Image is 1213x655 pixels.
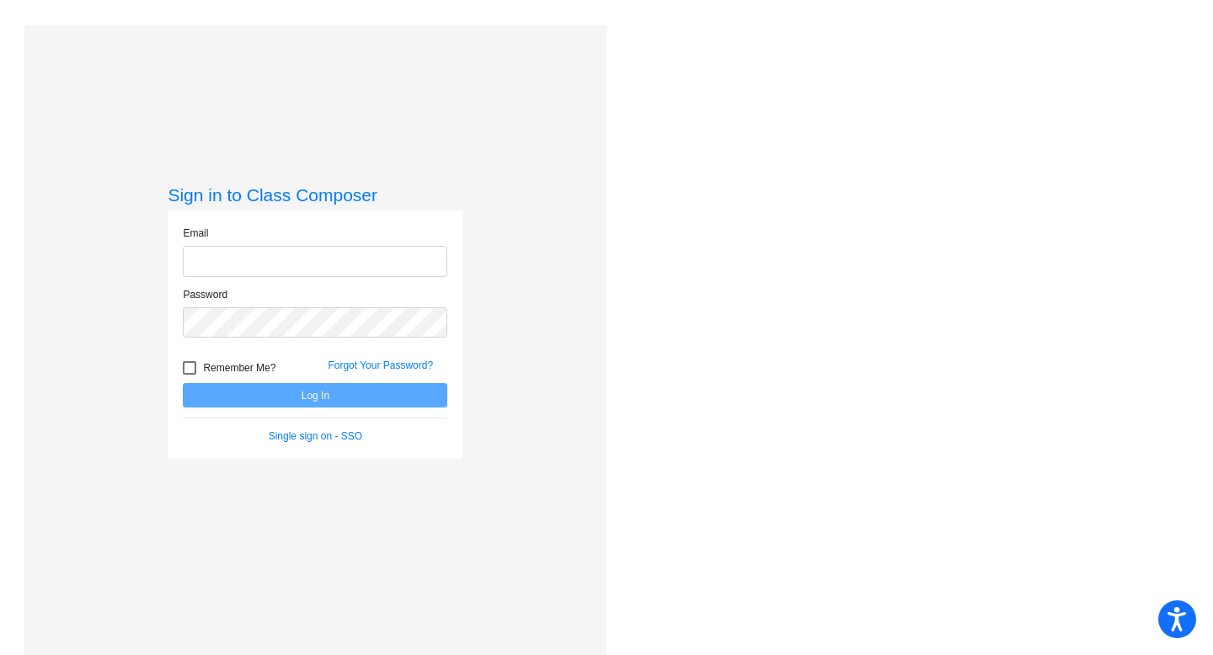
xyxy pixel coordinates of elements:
label: Password [183,287,227,302]
a: Single sign on - SSO [269,430,362,442]
label: Email [183,226,208,241]
span: Remember Me? [203,358,275,378]
a: Forgot Your Password? [328,359,433,371]
button: Log In [183,383,447,407]
h3: Sign in to Class Composer [168,184,462,205]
